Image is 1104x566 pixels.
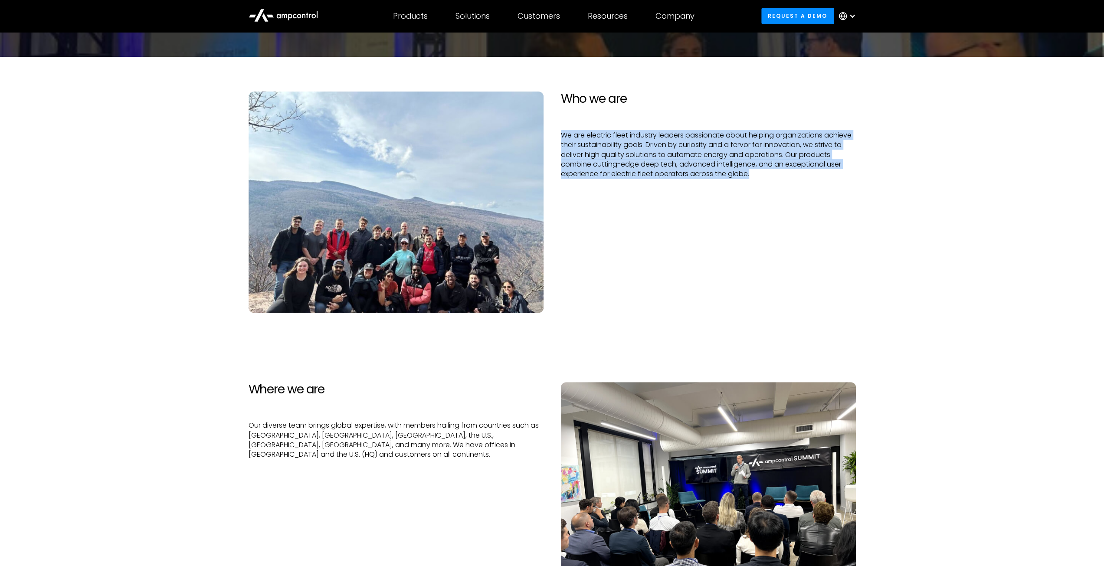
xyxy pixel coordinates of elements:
[655,11,695,21] div: Company
[393,11,428,21] div: Products
[249,421,544,460] p: Our diverse team brings global expertise, with members hailing from countries such as [GEOGRAPHIC...
[588,11,628,21] div: Resources
[455,11,490,21] div: Solutions
[249,382,544,397] h2: Where we are
[518,11,560,21] div: Customers
[761,8,834,24] a: Request a demo
[561,131,856,179] p: We are electric fleet industry leaders passionate about helping organizations achieve their susta...
[561,92,856,106] h2: Who we are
